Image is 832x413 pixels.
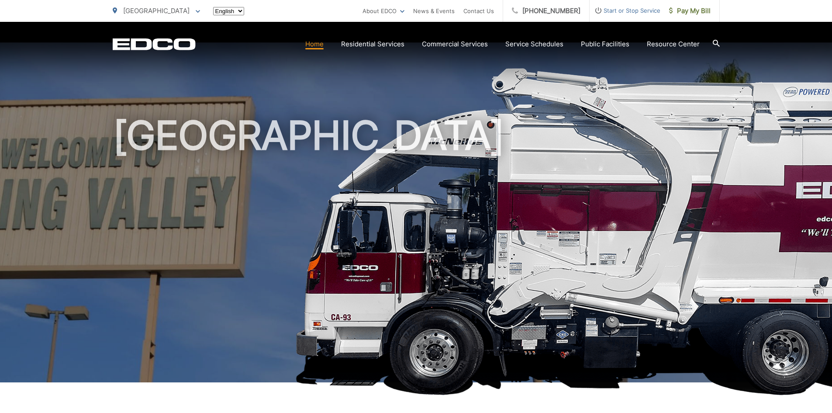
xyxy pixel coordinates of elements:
a: Contact Us [463,6,494,16]
a: Commercial Services [422,39,488,49]
span: Pay My Bill [669,6,711,16]
span: [GEOGRAPHIC_DATA] [123,7,190,15]
a: Residential Services [341,39,404,49]
a: Resource Center [647,39,700,49]
a: Public Facilities [581,39,629,49]
a: Service Schedules [505,39,563,49]
a: Home [305,39,324,49]
h1: [GEOGRAPHIC_DATA] [113,114,720,390]
a: EDCD logo. Return to the homepage. [113,38,196,50]
a: News & Events [413,6,455,16]
select: Select a language [213,7,244,15]
a: About EDCO [362,6,404,16]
